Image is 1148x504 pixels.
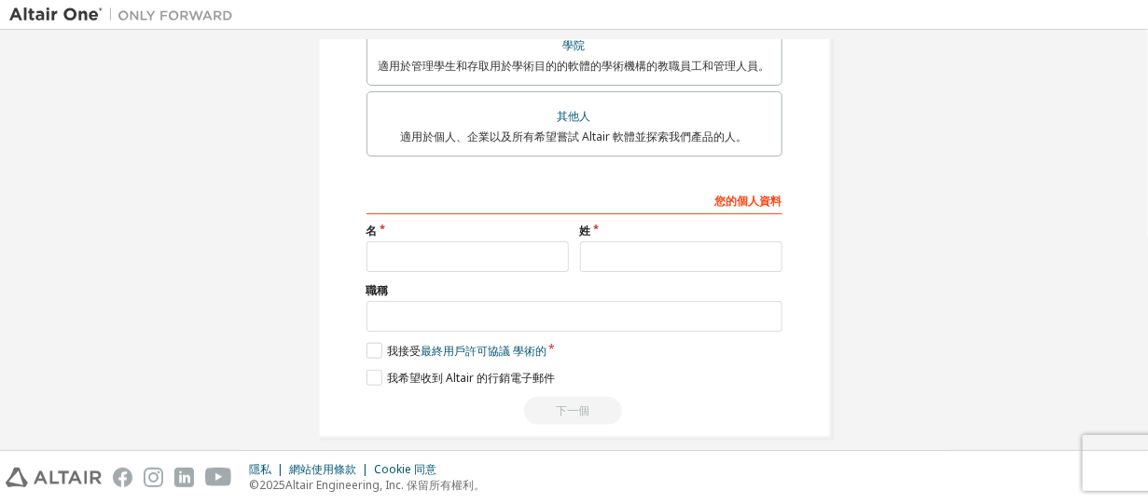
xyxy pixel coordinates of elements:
font: 名 [367,223,378,238]
font: 最終用戶許可協議 [421,343,510,359]
div: Read and acccept EULA to continue [367,397,782,425]
font: 職稱 [367,282,389,298]
font: Altair Engineering, Inc. 保留所有權利。 [285,477,485,493]
font: 隱私 [249,461,271,477]
img: 牽牛星一號 [9,6,242,24]
img: altair_logo.svg [6,468,102,487]
font: © [249,477,259,493]
img: instagram.svg [144,468,163,487]
img: facebook.svg [113,468,132,487]
font: 學院 [563,37,586,53]
font: 適用於管理學生和存取用於學術目的的軟體的學術機構的教職員工和管理人員。 [379,58,770,74]
font: 網站使用條款 [289,461,356,477]
font: 2025 [259,477,285,493]
font: 學術的 [513,343,546,359]
font: 我接受 [387,343,421,359]
font: Cookie 同意 [374,461,436,477]
font: 您的個人資料 [715,193,782,209]
font: 姓 [580,223,591,238]
img: linkedin.svg [174,468,194,487]
font: 我希望收到 Altair 的行銷電子郵件 [387,370,555,386]
font: 適用於個人、企業以及所有希望嘗試 Altair 軟體並探索我們產品的人。 [401,129,748,144]
img: youtube.svg [205,468,232,487]
font: 其他人 [558,108,591,124]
